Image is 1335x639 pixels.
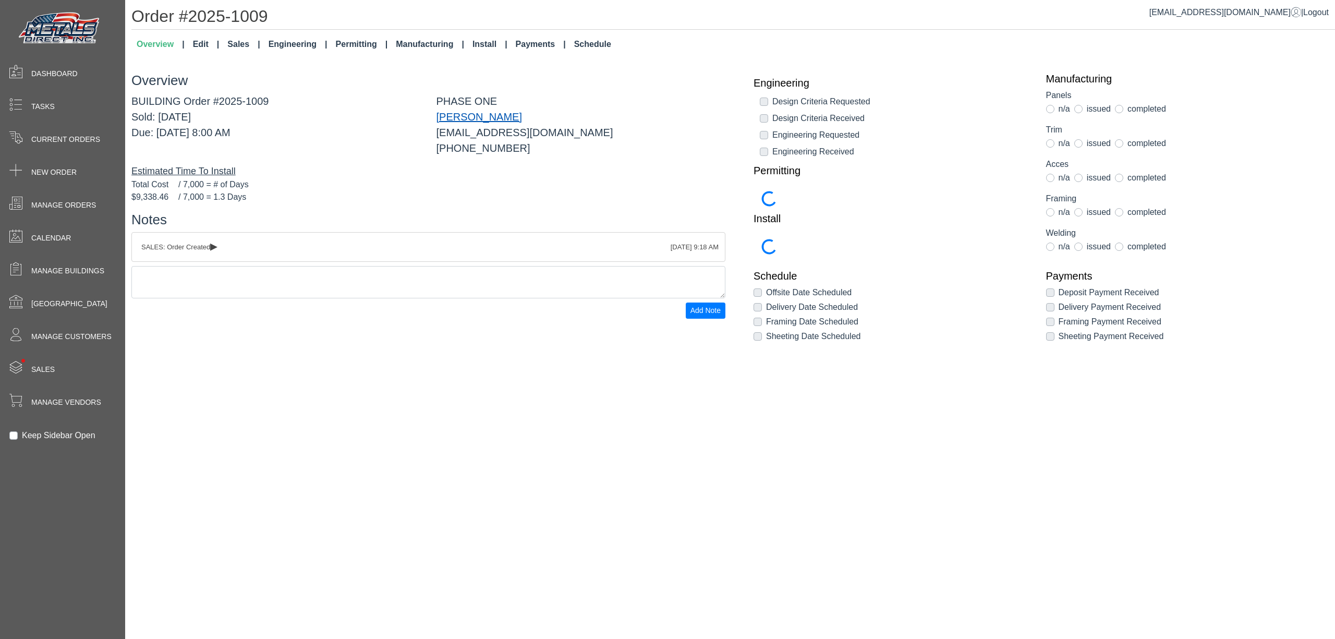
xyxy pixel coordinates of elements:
[1059,316,1161,328] label: Framing Payment Received
[754,270,1030,282] a: Schedule
[131,212,725,228] h3: Notes
[512,34,570,55] a: Payments
[754,164,1030,177] a: Permitting
[671,242,719,252] div: [DATE] 9:18 AM
[31,134,100,145] span: Current Orders
[131,6,1335,30] h1: Order #2025-1009
[131,73,725,89] h3: Overview
[31,331,112,342] span: Manage Customers
[1046,270,1323,282] a: Payments
[766,330,860,343] label: Sheeting Date Scheduled
[10,344,37,378] span: •
[1059,286,1159,299] label: Deposit Payment Received
[31,233,71,244] span: Calendar
[189,34,224,55] a: Edit
[264,34,332,55] a: Engineering
[1149,8,1301,17] a: [EMAIL_ADDRESS][DOMAIN_NAME]
[131,178,725,191] div: / 7,000 = # of Days
[131,164,725,178] div: Estimated Time To Install
[1046,73,1323,85] a: Manufacturing
[131,191,725,203] div: / 7,000 = 1.3 Days
[1303,8,1329,17] span: Logout
[766,316,858,328] label: Framing Date Scheduled
[210,243,217,249] span: ▸
[436,111,522,123] a: [PERSON_NAME]
[131,191,178,203] span: $9,338.46
[570,34,615,55] a: Schedule
[1059,330,1164,343] label: Sheeting Payment Received
[754,212,1030,225] a: Install
[131,178,178,191] span: Total Cost
[132,34,189,55] a: Overview
[429,93,734,156] div: PHASE ONE [EMAIL_ADDRESS][DOMAIN_NAME] [PHONE_NUMBER]
[686,303,725,319] button: Add Note
[16,9,104,48] img: Metals Direct Inc Logo
[31,298,107,309] span: [GEOGRAPHIC_DATA]
[690,306,721,315] span: Add Note
[766,286,852,299] label: Offsite Date Scheduled
[31,101,55,112] span: Tasks
[124,93,429,156] div: BUILDING Order #2025-1009 Sold: [DATE] Due: [DATE] 8:00 AM
[1149,6,1329,19] div: |
[468,34,512,55] a: Install
[1059,301,1161,314] label: Delivery Payment Received
[22,429,95,442] label: Keep Sidebar Open
[754,77,1030,89] a: Engineering
[766,301,858,314] label: Delivery Date Scheduled
[31,364,55,375] span: Sales
[31,200,96,211] span: Manage Orders
[31,167,77,178] span: New Order
[31,68,78,79] span: Dashboard
[31,266,104,276] span: Manage Buildings
[392,34,468,55] a: Manufacturing
[223,34,264,55] a: Sales
[31,397,101,408] span: Manage Vendors
[332,34,392,55] a: Permitting
[141,242,715,252] div: SALES: Order Created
